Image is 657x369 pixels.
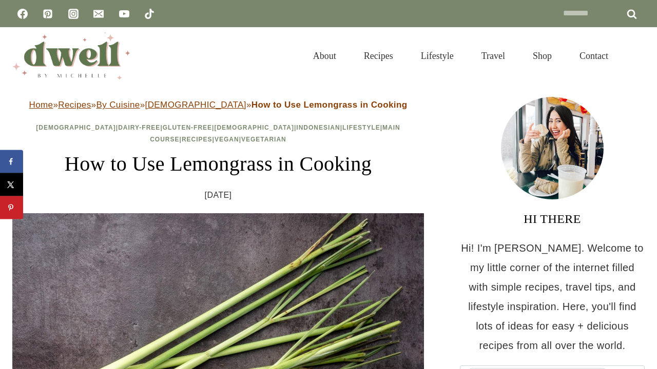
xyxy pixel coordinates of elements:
[252,100,408,110] strong: How to Use Lemongrass in Cooking
[460,210,645,228] h3: HI THERE
[37,4,58,24] a: Pinterest
[215,136,239,143] a: Vegan
[566,38,622,74] a: Contact
[342,124,380,131] a: Lifestyle
[145,100,246,110] a: [DEMOGRAPHIC_DATA]
[63,4,84,24] a: Instagram
[627,47,645,65] button: View Search Form
[114,4,134,24] a: YouTube
[29,100,408,110] span: » » » »
[139,4,160,24] a: TikTok
[12,4,33,24] a: Facebook
[29,100,53,110] a: Home
[12,32,130,79] img: DWELL by michelle
[163,124,212,131] a: Gluten-Free
[12,149,424,179] h1: How to Use Lemongrass in Cooking
[118,124,160,131] a: Dairy-Free
[299,38,622,74] nav: Primary Navigation
[350,38,407,74] a: Recipes
[96,100,140,110] a: By Cuisine
[36,124,400,143] span: | | | | | | | | |
[58,100,91,110] a: Recipes
[460,238,645,355] p: Hi! I'm [PERSON_NAME]. Welcome to my little corner of the internet filled with simple recipes, tr...
[407,38,468,74] a: Lifestyle
[36,124,116,131] a: [DEMOGRAPHIC_DATA]
[214,124,294,131] a: [DEMOGRAPHIC_DATA]
[88,4,109,24] a: Email
[519,38,566,74] a: Shop
[241,136,286,143] a: Vegetarian
[182,136,212,143] a: Recipes
[299,38,350,74] a: About
[296,124,340,131] a: Indonesian
[205,188,232,203] time: [DATE]
[468,38,519,74] a: Travel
